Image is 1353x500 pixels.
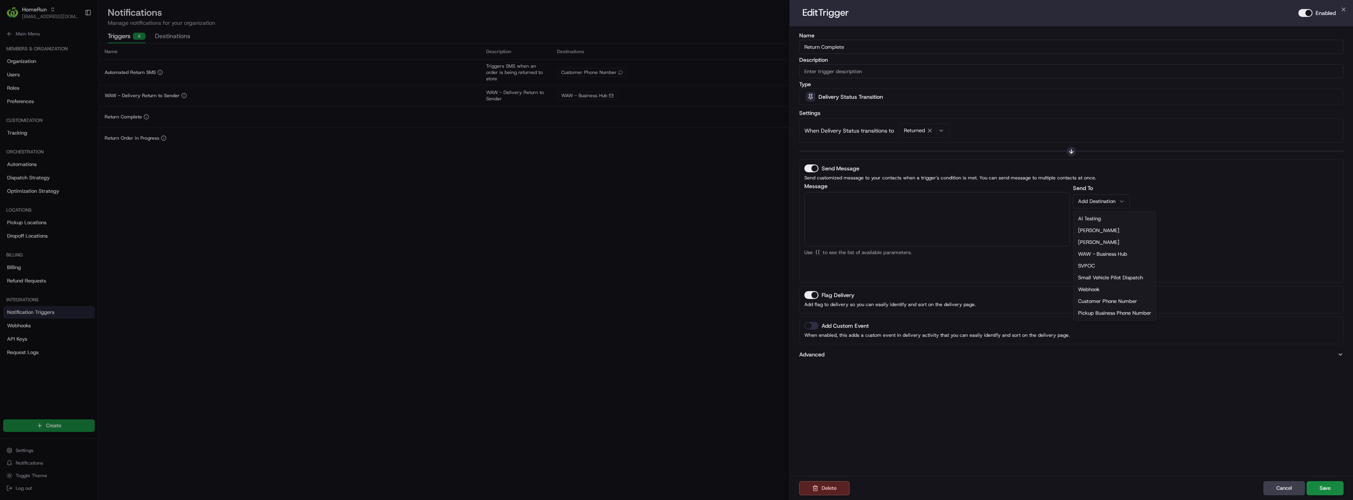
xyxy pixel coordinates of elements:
input: Enter trigger description [799,64,1344,78]
span: Returned [904,127,925,134]
label: Send To [1073,185,1093,192]
span: Pickup Business Phone Number [1078,310,1151,317]
p: When Delivery Status transitions to [804,127,894,135]
label: Name [799,33,1344,38]
p: Use to see the list of available parameters. [804,249,1070,256]
span: Delivery Status Transition [818,93,883,101]
button: Save [1307,481,1344,495]
span: [PERSON_NAME] [1078,239,1119,246]
input: Enter trigger name [799,40,1344,54]
span: Webhook [1078,286,1100,293]
h3: Edit Trigger [802,6,849,19]
p: When enabled, this adds a custom event in delivery activity that you can easily identify and sort... [804,331,1338,339]
label: Description [799,57,1344,63]
p: Advanced [799,351,824,358]
label: Type [799,81,1344,87]
label: Enabled [1316,9,1336,17]
p: Send customized message to your contacts when a trigger's condition is met. You can send message ... [804,174,1338,182]
button: Cancel [1263,481,1305,495]
button: Delete [799,481,850,495]
span: [PERSON_NAME] [1078,227,1119,234]
span: WAW - Business Hub [1078,251,1127,258]
label: Message [804,183,1070,189]
label: Add Custom Event [822,323,869,328]
label: Send Message [822,166,859,171]
span: AI Testing [1078,215,1101,222]
label: Settings [799,109,820,116]
div: Add Destination [1078,198,1119,205]
span: SVPOC [1078,262,1095,269]
span: Customer Phone Number [1078,298,1137,305]
span: Small Vehicle Pilot Dispatch [1078,274,1143,281]
p: Add flag to delivery so you can easily identify and sort on the delivery page. [804,301,1338,308]
label: Flag Delivery [822,292,854,298]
